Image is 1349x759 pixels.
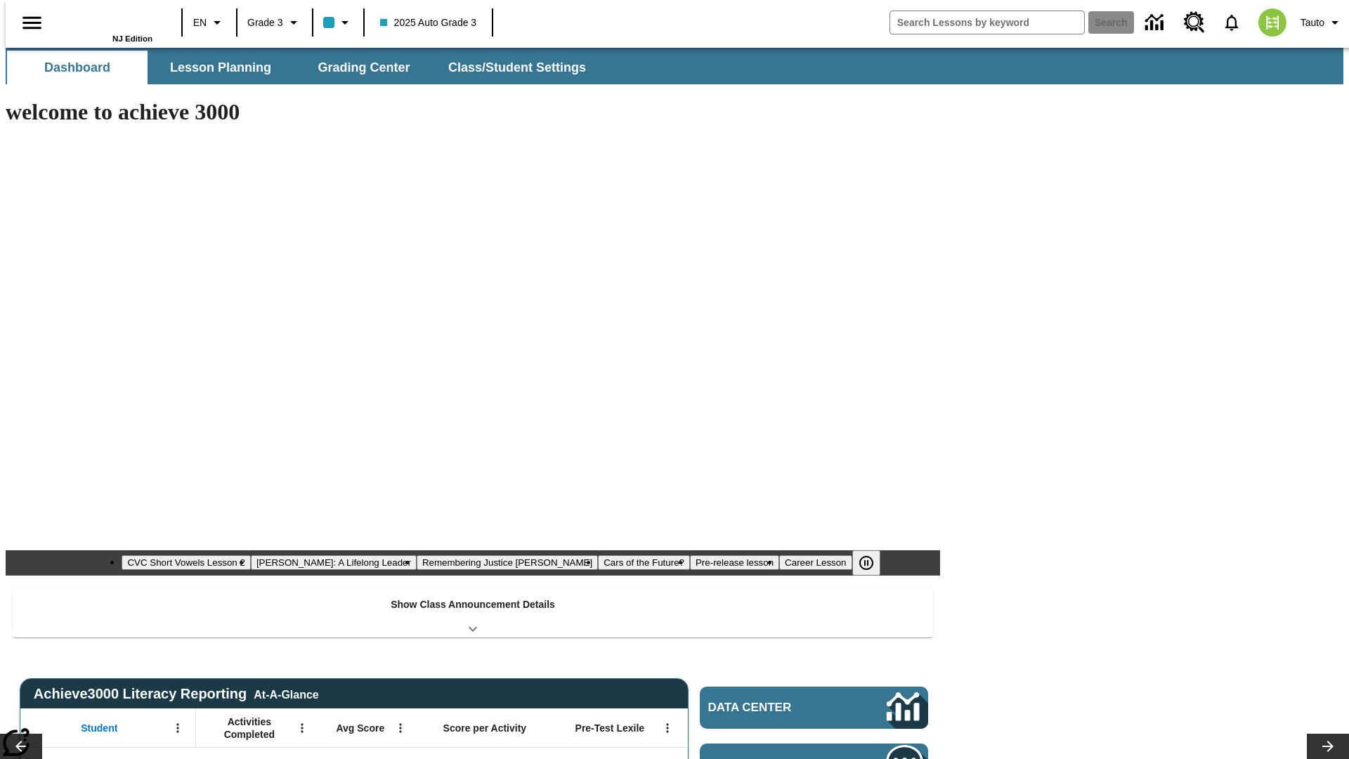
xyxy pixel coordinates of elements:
[852,550,894,576] div: Pause
[391,597,555,612] p: Show Class Announcement Details
[852,550,880,576] button: Pause
[390,718,411,739] button: Open Menu
[254,686,318,701] div: At-A-Glance
[1137,4,1175,42] a: Data Center
[193,15,207,30] span: EN
[6,99,940,125] h1: welcome to achieve 3000
[6,48,1343,84] div: SubNavbar
[247,15,283,30] span: Grade 3
[575,722,645,734] span: Pre-Test Lexile
[242,10,308,35] button: Grade: Grade 3, Select a grade
[1213,4,1250,41] a: Notifications
[170,60,271,76] span: Lesson Planning
[779,555,852,570] button: Slide 6 Career Lesson
[448,60,586,76] span: Class/Student Settings
[167,718,188,739] button: Open Menu
[1307,734,1349,759] button: Lesson carousel, Next
[437,51,597,84] button: Class/Student Settings
[318,60,410,76] span: Grading Center
[700,687,928,729] a: Data Center
[294,51,434,84] button: Grading Center
[13,589,933,637] div: Show Class Announcement Details
[1295,10,1349,35] button: Profile/Settings
[292,718,313,739] button: Open Menu
[11,2,53,44] button: Open side menu
[318,10,359,35] button: Class color is light blue. Change class color
[336,722,384,734] span: Avg Score
[598,555,690,570] button: Slide 4 Cars of the Future?
[708,701,840,715] span: Data Center
[6,51,599,84] div: SubNavbar
[61,6,152,34] a: Home
[657,718,678,739] button: Open Menu
[443,722,527,734] span: Score per Activity
[690,555,779,570] button: Slide 5 Pre-release lesson
[7,51,148,84] button: Dashboard
[34,686,319,702] span: Achieve3000 Literacy Reporting
[1301,15,1324,30] span: Tauto
[81,722,117,734] span: Student
[61,5,152,43] div: Home
[203,715,296,741] span: Activities Completed
[187,10,232,35] button: Language: EN, Select a language
[112,34,152,43] span: NJ Edition
[150,51,291,84] button: Lesson Planning
[890,11,1084,34] input: search field
[1250,4,1295,41] button: Select a new avatar
[251,555,417,570] button: Slide 2 Dianne Feinstein: A Lifelong Leader
[44,60,110,76] span: Dashboard
[417,555,598,570] button: Slide 3 Remembering Justice O'Connor
[380,15,477,30] span: 2025 Auto Grade 3
[122,555,250,570] button: Slide 1 CVC Short Vowels Lesson 2
[1175,4,1213,41] a: Resource Center, Will open in new tab
[1258,8,1286,37] img: avatar image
